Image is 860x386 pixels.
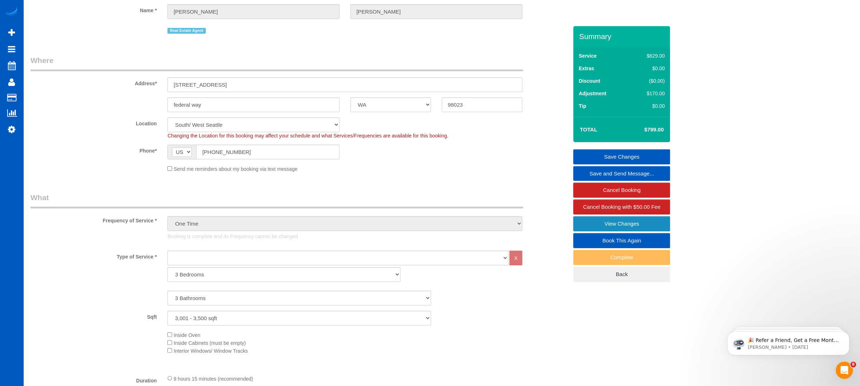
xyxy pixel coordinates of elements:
[573,216,670,231] a: View Changes
[174,166,298,172] span: Send me reminders about my booking via text message
[4,7,19,17] img: Automaid Logo
[632,90,665,97] div: $170.00
[632,52,665,59] div: $629.00
[25,4,162,14] label: Name *
[350,4,522,19] input: Last Name*
[196,145,339,159] input: Phone*
[573,149,670,164] a: Save Changes
[579,77,600,85] label: Discount
[25,77,162,87] label: Address*
[717,317,860,367] iframe: Intercom notifications message
[25,117,162,127] label: Location
[573,233,670,248] a: Book This Again
[25,311,162,320] label: Sqft
[632,102,665,110] div: $0.00
[167,233,522,240] p: Booking is complete and its Frequency cannot be changed
[174,376,253,381] span: 9 hours 15 minutes (recommended)
[442,97,522,112] input: Zip Code*
[579,32,666,40] h3: Summary
[573,267,670,282] a: Back
[579,65,594,72] label: Extras
[167,4,339,19] input: First Name*
[579,102,586,110] label: Tip
[167,97,339,112] input: City*
[30,55,523,71] legend: Where
[167,28,205,34] span: Real Estate Agent
[579,90,606,97] label: Adjustment
[174,348,248,354] span: Interior Windows/ Window Tracks
[632,65,665,72] div: $0.00
[583,204,660,210] span: Cancel Booking with $50.00 Fee
[25,214,162,224] label: Frequency of Service *
[573,166,670,181] a: Save and Send Message...
[573,199,670,214] a: Cancel Booking with $50.00 Fee
[632,77,665,85] div: ($0.00)
[174,332,200,338] span: Inside Oven
[25,375,162,384] label: Duration
[850,362,856,367] span: 8
[25,251,162,260] label: Type of Service *
[174,340,246,346] span: Inside Cabinets (must be empty)
[30,192,523,208] legend: What
[623,127,664,133] h4: $799.00
[836,362,853,379] iframe: Intercom live chat
[579,52,597,59] label: Service
[167,133,448,139] span: Changing the Location for this booking may affect your schedule and what Services/Frequencies are...
[25,145,162,154] label: Phone*
[580,126,597,132] strong: Total
[573,183,670,198] a: Cancel Booking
